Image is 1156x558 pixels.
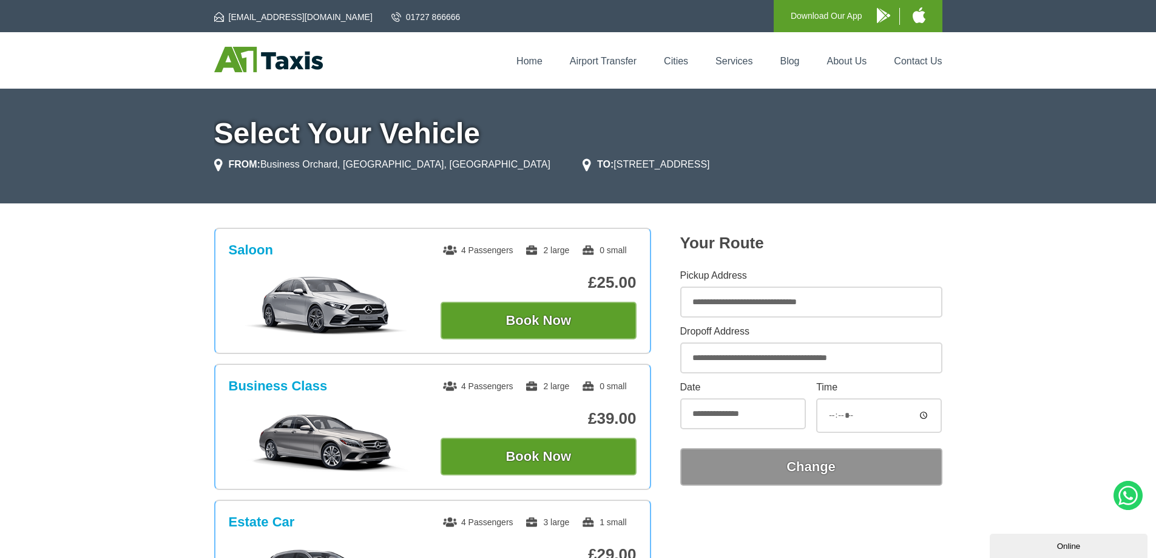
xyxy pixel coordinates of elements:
iframe: chat widget [990,531,1150,558]
a: Home [516,56,543,66]
p: £25.00 [441,273,637,292]
h3: Estate Car [229,514,295,530]
span: 3 large [525,517,569,527]
a: Blog [780,56,799,66]
h2: Your Route [680,234,942,253]
a: Airport Transfer [570,56,637,66]
img: Saloon [235,275,417,336]
a: Cities [664,56,688,66]
a: Services [715,56,752,66]
a: 01727 866666 [391,11,461,23]
label: Dropoff Address [680,327,942,336]
p: £39.00 [441,409,637,428]
img: A1 Taxis iPhone App [913,7,925,23]
h1: Select Your Vehicle [214,119,942,148]
strong: TO: [597,159,613,169]
button: Book Now [441,302,637,339]
span: 0 small [581,381,626,391]
img: Business Class [235,411,417,472]
label: Time [816,383,942,392]
li: Business Orchard, [GEOGRAPHIC_DATA], [GEOGRAPHIC_DATA] [214,157,550,172]
img: A1 Taxis St Albans LTD [214,47,323,72]
h3: Business Class [229,378,328,394]
p: Download Our App [791,9,862,24]
span: 2 large [525,245,569,255]
a: [EMAIL_ADDRESS][DOMAIN_NAME] [214,11,373,23]
h3: Saloon [229,242,273,258]
span: 2 large [525,381,569,391]
button: Change [680,448,942,486]
span: 4 Passengers [443,381,513,391]
span: 4 Passengers [443,245,513,255]
span: 1 small [581,517,626,527]
button: Book Now [441,438,637,475]
a: About Us [827,56,867,66]
label: Pickup Address [680,271,942,281]
a: Contact Us [894,56,942,66]
li: [STREET_ADDRESS] [583,157,710,172]
label: Date [680,383,806,392]
strong: FROM: [229,159,260,169]
span: 4 Passengers [443,517,513,527]
span: 0 small [581,245,626,255]
img: A1 Taxis Android App [877,8,890,23]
